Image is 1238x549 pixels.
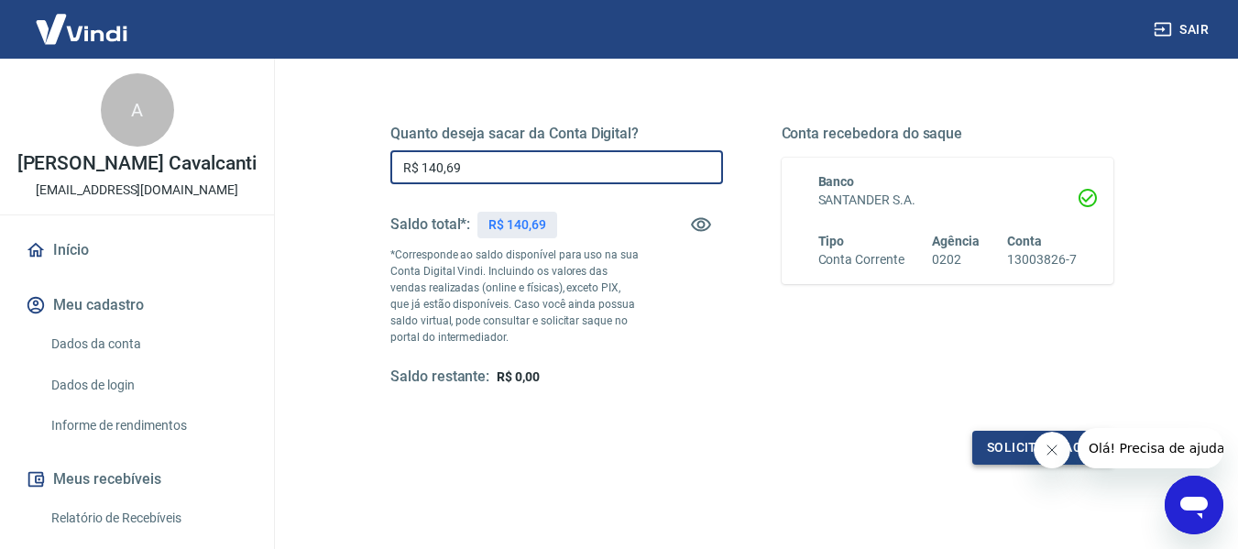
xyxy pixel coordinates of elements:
iframe: Mensagem da empresa [1078,428,1223,468]
button: Sair [1150,13,1216,47]
h6: 0202 [932,250,980,269]
button: Meu cadastro [22,285,252,325]
p: *Corresponde ao saldo disponível para uso na sua Conta Digital Vindi. Incluindo os valores das ve... [390,247,640,346]
p: [PERSON_NAME] Cavalcanti [17,154,257,173]
div: A [101,73,174,147]
h5: Saldo restante: [390,368,489,387]
a: Dados da conta [44,325,252,363]
span: Banco [818,174,855,189]
img: Vindi [22,1,141,57]
h5: Conta recebedora do saque [782,125,1114,143]
h6: SANTANDER S.A. [818,191,1078,210]
h6: 13003826-7 [1007,250,1077,269]
a: Relatório de Recebíveis [44,500,252,537]
button: Meus recebíveis [22,459,252,500]
p: R$ 140,69 [488,215,546,235]
h5: Quanto deseja sacar da Conta Digital? [390,125,723,143]
button: Solicitar saque [972,431,1113,465]
iframe: Botão para abrir a janela de mensagens [1165,476,1223,534]
p: [EMAIL_ADDRESS][DOMAIN_NAME] [36,181,238,200]
span: Agência [932,234,980,248]
iframe: Fechar mensagem [1034,432,1070,468]
a: Informe de rendimentos [44,407,252,445]
h5: Saldo total*: [390,215,470,234]
a: Dados de login [44,367,252,404]
span: Olá! Precisa de ajuda? [11,13,154,27]
span: R$ 0,00 [497,369,540,384]
span: Conta [1007,234,1042,248]
a: Início [22,230,252,270]
h6: Conta Corrente [818,250,904,269]
span: Tipo [818,234,845,248]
